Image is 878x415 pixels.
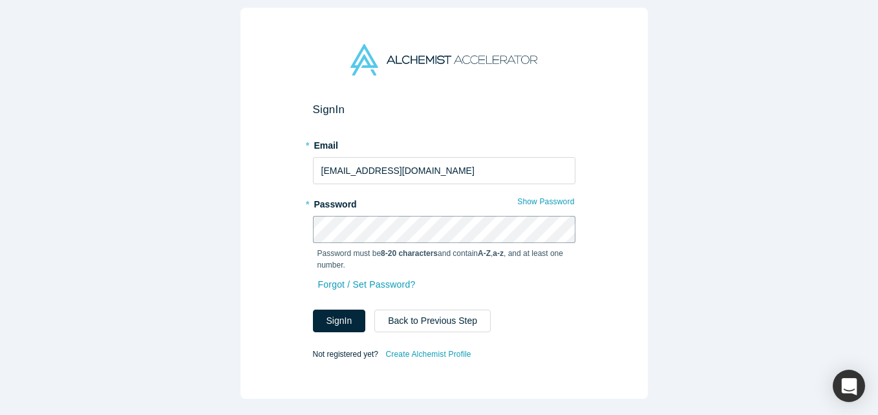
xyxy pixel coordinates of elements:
[493,249,504,258] strong: a-z
[385,346,471,363] a: Create Alchemist Profile
[313,350,378,359] span: Not registered yet?
[517,193,575,210] button: Show Password
[374,310,491,332] button: Back to Previous Step
[313,134,575,153] label: Email
[317,248,571,271] p: Password must be and contain , , and at least one number.
[478,249,491,258] strong: A-Z
[350,44,537,76] img: Alchemist Accelerator Logo
[313,193,575,211] label: Password
[381,249,438,258] strong: 8-20 characters
[317,273,416,296] a: Forgot / Set Password?
[313,103,575,116] h2: Sign In
[313,310,366,332] button: SignIn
